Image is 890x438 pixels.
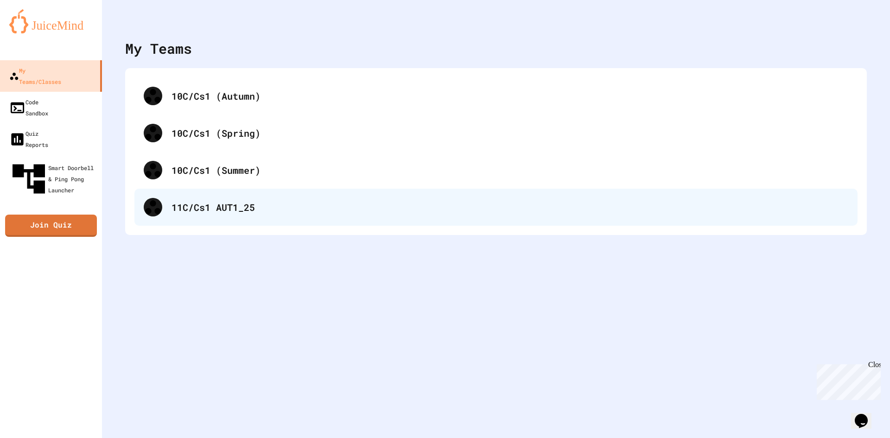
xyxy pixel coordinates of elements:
div: 10C/Cs1 (Spring) [172,126,848,140]
div: 10C/Cs1 (Autumn) [134,77,858,114]
div: 10C/Cs1 (Summer) [172,163,848,177]
div: Chat with us now!Close [4,4,64,59]
a: Join Quiz [5,215,97,237]
div: My Teams [125,38,192,59]
div: 11C/Cs1 AUT1_25 [172,200,848,214]
div: 10C/Cs1 (Spring) [134,114,858,152]
iframe: chat widget [813,361,881,400]
div: Quiz Reports [9,128,48,150]
div: 10C/Cs1 (Autumn) [172,89,848,103]
div: My Teams/Classes [9,65,61,87]
div: 10C/Cs1 (Summer) [134,152,858,189]
img: logo-orange.svg [9,9,93,33]
div: Smart Doorbell & Ping Pong Launcher [9,159,98,198]
div: 11C/Cs1 AUT1_25 [134,189,858,226]
div: Code Sandbox [9,96,48,119]
iframe: chat widget [851,401,881,429]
